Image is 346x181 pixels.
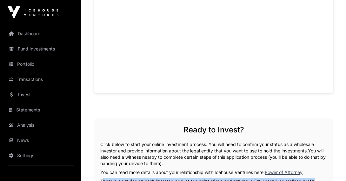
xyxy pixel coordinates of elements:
img: Icehouse Ventures Logo [8,6,58,19]
p: Click below to start your online investment process. You will need to confirm your status as a wh... [100,141,327,167]
a: Dashboard [5,27,76,41]
span: You will also need a witness nearby to complete certain steps of this application process (you'll... [100,148,326,166]
a: Power of Attorney [265,170,303,175]
p: You can read more details about your relationship with Icehouse Ventures here: [100,169,327,176]
a: Transactions [5,72,76,86]
iframe: Chat Widget [314,151,346,181]
a: News [5,133,76,147]
h2: Ready to Invest? [100,125,327,135]
a: Settings [5,149,76,163]
a: Analysis [5,118,76,132]
a: Fund Investments [5,42,76,56]
a: Invest [5,88,76,102]
a: Statements [5,103,76,117]
a: Portfolio [5,57,76,71]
